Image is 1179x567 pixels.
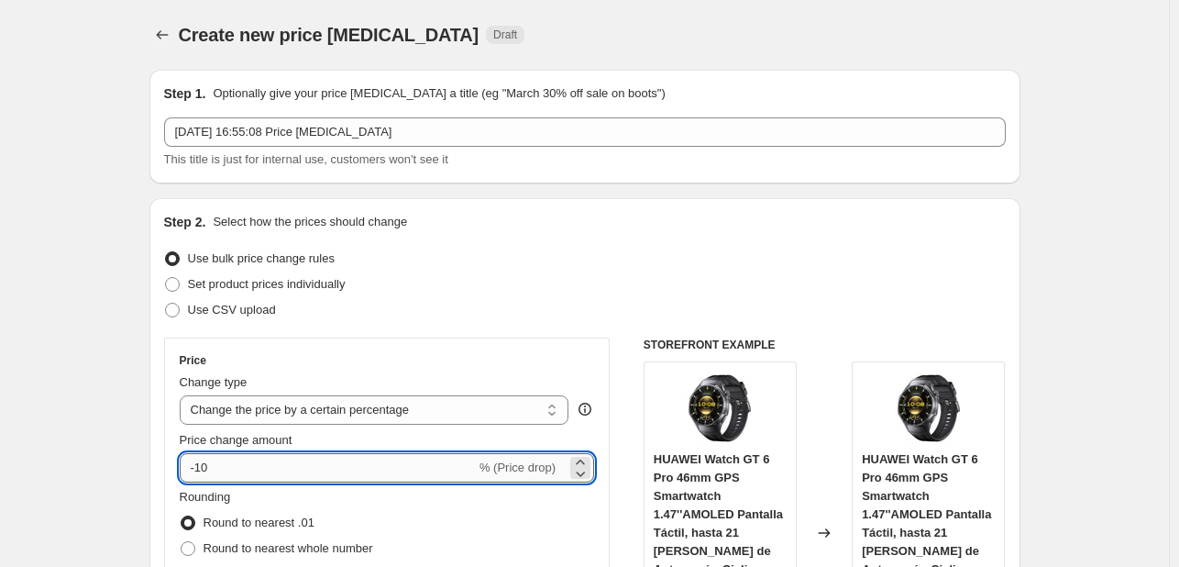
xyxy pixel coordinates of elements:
h3: Price [180,353,206,368]
span: Rounding [180,490,231,504]
span: Use bulk price change rules [188,251,335,265]
span: Price change amount [180,433,292,447]
div: help [576,400,594,418]
input: 30% off holiday sale [164,117,1006,147]
span: Use CSV upload [188,303,276,317]
img: 81Vrhupt9VL_80x.jpg [892,372,965,445]
h2: Step 2. [164,213,206,231]
span: % (Price drop) [479,461,556,474]
span: Round to nearest .01 [204,516,314,529]
h6: STOREFRONT EXAMPLE [644,338,1006,352]
p: Select how the prices should change [213,213,407,231]
img: 81Vrhupt9VL_80x.jpg [683,372,756,445]
span: Round to nearest whole number [204,541,373,555]
p: Optionally give your price [MEDICAL_DATA] a title (eg "March 30% off sale on boots") [213,84,665,103]
span: Draft [493,28,517,42]
input: -15 [180,453,476,483]
span: Create new price [MEDICAL_DATA] [179,25,479,45]
button: Price change jobs [149,22,175,48]
span: Change type [180,375,248,389]
h2: Step 1. [164,84,206,103]
span: Set product prices individually [188,277,346,291]
span: This title is just for internal use, customers won't see it [164,152,448,166]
